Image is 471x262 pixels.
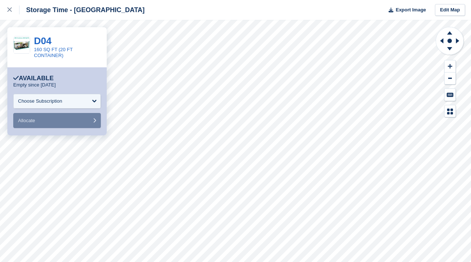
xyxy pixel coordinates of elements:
button: Allocate [13,113,101,128]
img: 10ft%20Container%20(80%20SQ%20FT)%20(1).jpg [14,37,30,53]
button: Zoom Out [445,72,456,85]
button: Export Image [384,4,426,16]
a: Edit Map [435,4,465,16]
span: Export Image [396,6,426,14]
div: Available [13,75,54,82]
a: 160 SQ FT (20 FT CONTAINER) [34,47,72,58]
span: Allocate [18,118,35,123]
button: Keyboard Shortcuts [445,89,456,101]
a: D04 [34,35,52,46]
div: Storage Time - [GEOGRAPHIC_DATA] [20,6,145,14]
button: Map Legend [445,105,456,117]
p: Empty since [DATE] [13,82,56,88]
div: Choose Subscription [18,98,62,105]
button: Zoom In [445,60,456,72]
